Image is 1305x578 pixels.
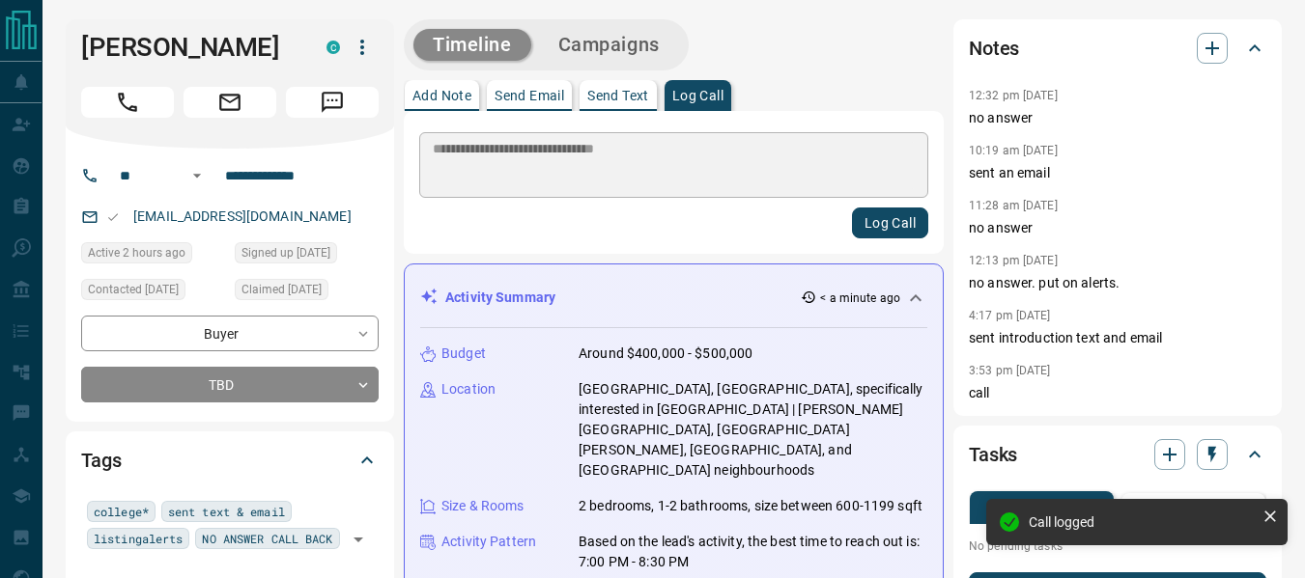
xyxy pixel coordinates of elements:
p: [GEOGRAPHIC_DATA], [GEOGRAPHIC_DATA], specifically interested in [GEOGRAPHIC_DATA] | [PERSON_NAME... [579,379,927,481]
p: < a minute ago [820,289,900,307]
p: no answer [969,108,1266,128]
p: 11:28 am [DATE] [969,199,1058,212]
div: Activity Summary< a minute ago [420,280,927,316]
p: Add Note [412,89,471,102]
div: Buyer [81,316,379,351]
span: Active 2 hours ago [88,243,185,262]
button: Timeline [413,29,531,61]
button: Open [345,526,372,553]
span: Call [81,87,174,118]
p: Around $400,000 - $500,000 [579,344,752,364]
span: college* [94,502,149,521]
p: Log Call [672,89,723,102]
p: sent an email [969,163,1266,183]
span: NO ANSWER CALL BACK [202,529,332,548]
button: Open [185,164,209,187]
div: Mon May 19 2025 [235,279,379,306]
p: Location [441,379,496,399]
span: Signed up [DATE] [241,243,330,262]
p: Budget [441,344,486,364]
p: Activity Summary [445,288,555,308]
div: Notes [969,25,1266,71]
div: TBD [81,367,379,402]
h1: [PERSON_NAME] [81,32,298,63]
span: Claimed [DATE] [241,280,322,299]
div: Mon May 19 2025 [235,242,379,269]
h2: Tags [81,445,121,476]
p: 3:53 pm [DATE] [969,364,1051,377]
p: 2 bedrooms, 1-2 bathrooms, size between 600-1199 sqft [579,496,922,516]
p: Size & Rooms [441,496,525,516]
p: Based on the lead's activity, the best time to reach out is: 7:00 PM - 8:30 PM [579,532,927,572]
p: Activity Pattern [441,532,536,552]
span: Contacted [DATE] [88,280,179,299]
button: Log Call [852,207,928,238]
p: Send Email [495,89,564,102]
p: 4:17 pm [DATE] [969,309,1051,322]
p: call [969,383,1266,403]
div: Tue Aug 12 2025 [81,242,225,269]
button: Campaigns [539,29,679,61]
span: sent text & email [168,502,285,521]
p: 10:19 am [DATE] [969,144,1058,157]
a: [EMAIL_ADDRESS][DOMAIN_NAME] [133,208,352,224]
h2: Tasks [969,439,1017,470]
p: Send Text [587,89,649,102]
h2: Notes [969,33,1019,64]
p: sent introduction text and email [969,328,1266,348]
p: no answer. put on alerts. [969,273,1266,293]
div: Wed Jul 30 2025 [81,279,225,306]
div: condos.ca [326,41,340,54]
p: no answer [969,218,1266,238]
p: 12:13 pm [DATE] [969,254,1058,267]
span: Message [286,87,379,118]
div: Tags [81,437,379,483]
p: 12:32 pm [DATE] [969,89,1058,102]
p: No pending tasks [969,532,1266,561]
div: Call logged [1029,514,1255,530]
span: listingalerts [94,529,183,548]
div: Tasks [969,431,1266,478]
svg: Email Valid [106,210,120,224]
span: Email [184,87,276,118]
